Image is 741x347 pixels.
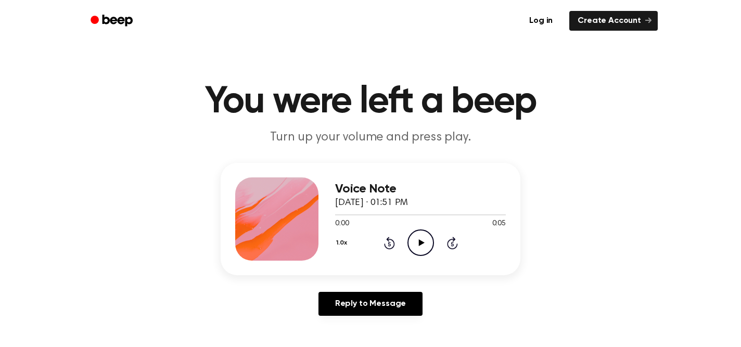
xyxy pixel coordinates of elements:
h1: You were left a beep [104,83,637,121]
span: 0:05 [492,219,506,229]
h3: Voice Note [335,182,506,196]
a: Reply to Message [318,292,423,316]
span: 0:00 [335,219,349,229]
p: Turn up your volume and press play. [171,129,570,146]
span: [DATE] · 01:51 PM [335,198,408,208]
a: Beep [83,11,142,31]
button: 1.0x [335,234,351,252]
a: Log in [519,9,563,33]
a: Create Account [569,11,658,31]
